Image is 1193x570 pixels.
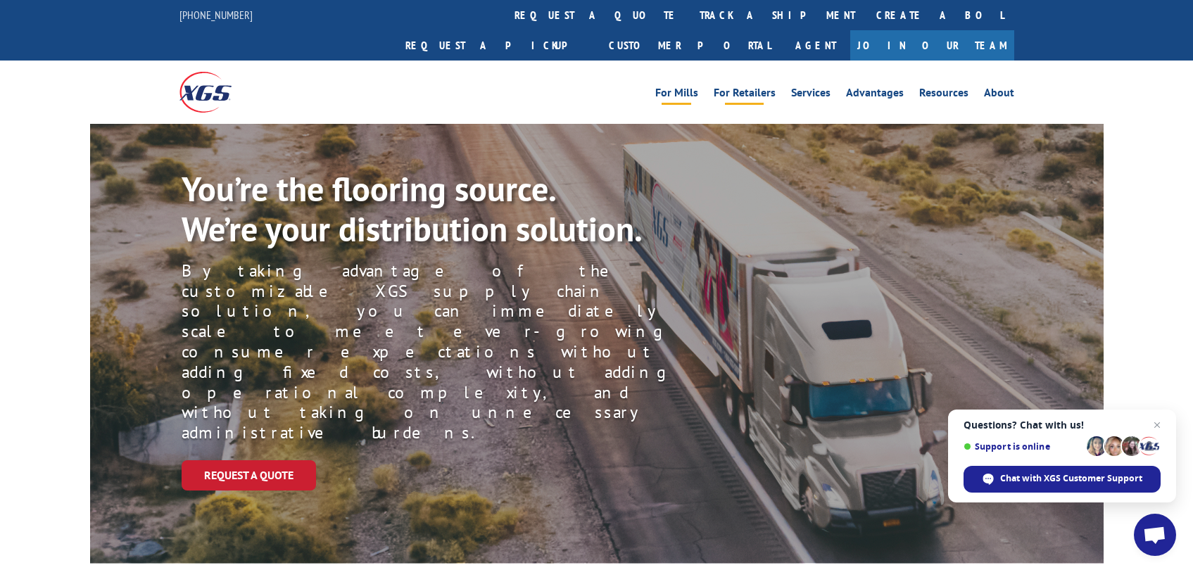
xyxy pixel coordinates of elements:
a: Customer Portal [598,30,781,61]
a: For Retailers [714,87,776,103]
a: Advantages [846,87,904,103]
span: Chat with XGS Customer Support [1000,472,1142,485]
span: Support is online [964,441,1082,452]
a: Open chat [1134,514,1176,556]
a: Join Our Team [850,30,1014,61]
a: Agent [781,30,850,61]
a: For Mills [655,87,698,103]
a: Request a Quote [182,460,316,490]
a: [PHONE_NUMBER] [179,8,253,22]
p: You’re the flooring source. We’re your distribution solution. [182,169,673,250]
a: About [984,87,1014,103]
span: Questions? Chat with us! [964,419,1161,431]
p: By taking advantage of the customizable XGS supply chain solution, you can immediately scale to m... [182,261,722,443]
a: Resources [919,87,968,103]
a: Services [791,87,831,103]
span: Chat with XGS Customer Support [964,466,1161,493]
a: Request a pickup [395,30,598,61]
